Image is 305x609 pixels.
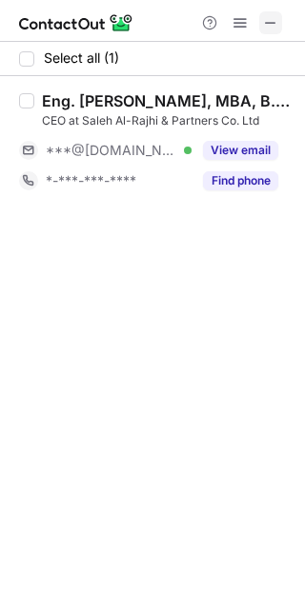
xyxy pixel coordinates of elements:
button: Reveal Button [203,171,278,190]
button: Reveal Button [203,141,278,160]
div: CEO at Saleh Al-Rajhi & Partners Co. Ltd [42,112,294,129]
img: ContactOut v5.3.10 [19,11,133,34]
div: Eng. [PERSON_NAME], MBA, B.Arch. [42,91,294,110]
span: Select all (1) [44,50,119,66]
span: ***@[DOMAIN_NAME] [46,142,177,159]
